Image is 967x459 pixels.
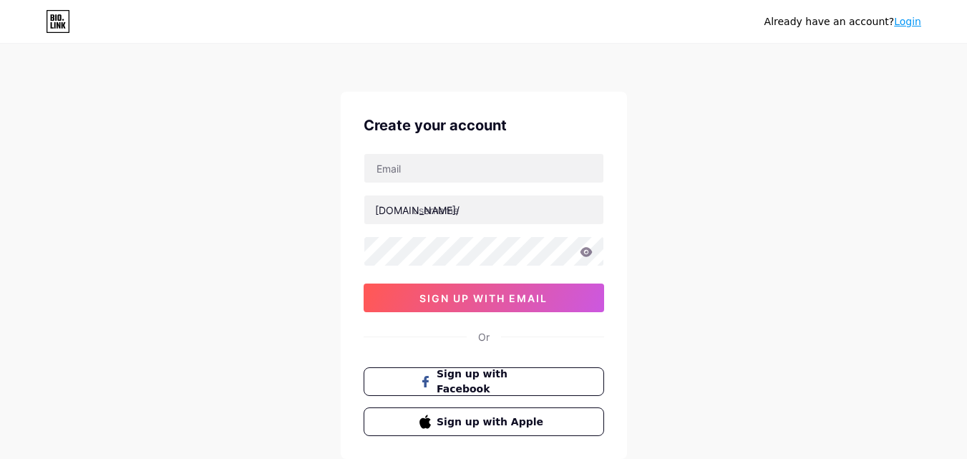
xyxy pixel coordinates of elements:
a: Login [894,16,921,27]
input: Email [364,154,603,183]
div: [DOMAIN_NAME]/ [375,203,460,218]
div: Already have an account? [764,14,921,29]
button: Sign up with Facebook [364,367,604,396]
input: username [364,195,603,224]
button: sign up with email [364,284,604,312]
button: Sign up with Apple [364,407,604,436]
span: Sign up with Facebook [437,367,548,397]
span: sign up with email [419,292,548,304]
div: Create your account [364,115,604,136]
div: Or [478,329,490,344]
span: Sign up with Apple [437,415,548,430]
